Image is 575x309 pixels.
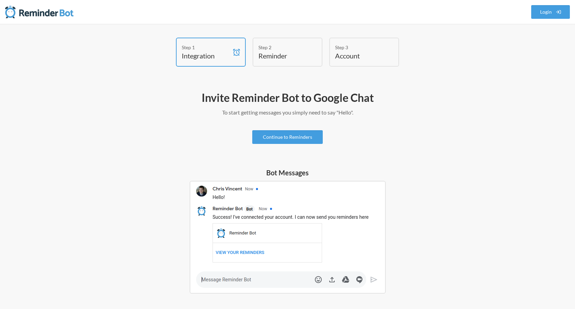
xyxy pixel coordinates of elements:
[258,51,306,61] h4: Reminder
[190,168,386,177] h5: Bot Messages
[182,44,230,51] div: Step 1
[531,5,570,19] a: Login
[89,108,486,117] p: To start getting messages you simply need to say "Hello".
[89,91,486,105] h2: Invite Reminder Bot to Google Chat
[252,130,323,144] a: Continue to Reminders
[335,51,383,61] h4: Account
[5,5,74,19] img: Reminder Bot
[258,44,306,51] div: Step 2
[182,51,230,61] h4: Integration
[335,44,383,51] div: Step 3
